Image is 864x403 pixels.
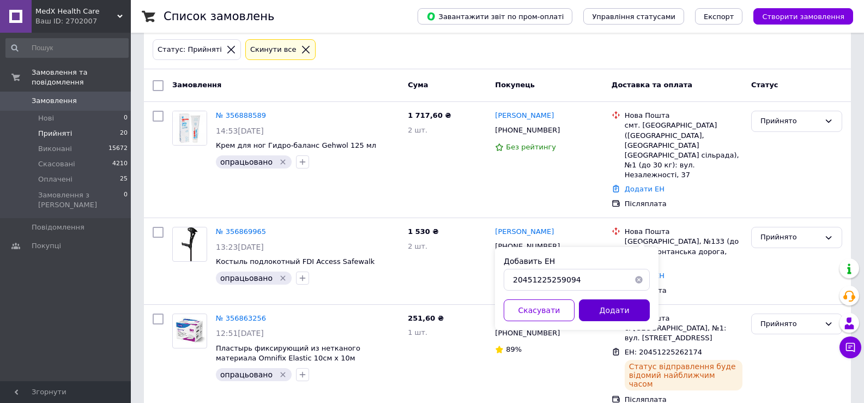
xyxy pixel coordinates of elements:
a: № 356888589 [216,111,266,119]
button: Експорт [695,8,743,25]
svg: Видалити мітку [279,158,287,166]
span: 1 530 ₴ [408,227,438,236]
div: Післяплата [625,286,742,296]
span: 1 717,60 ₴ [408,111,451,119]
img: Фото товару [182,227,198,261]
a: Крем для ног Гидро-баланс Gehwol 125 мл [216,141,376,149]
span: [PHONE_NUMBER] [495,242,560,250]
span: Прийняті [38,129,72,139]
span: MedX Health Care [35,7,117,16]
span: 2 шт. [408,126,427,134]
span: Повідомлення [32,222,84,232]
span: Cума [408,81,428,89]
a: [PERSON_NAME] [495,111,554,121]
a: Створити замовлення [742,12,853,20]
svg: Видалити мітку [279,370,287,379]
button: Чат з покупцем [839,336,861,358]
span: 14:53[DATE] [216,127,264,135]
div: Прийнято [760,232,820,243]
span: Замовлення та повідомлення [32,68,131,87]
span: Створити замовлення [762,13,844,21]
a: Фото товару [172,111,207,146]
a: Фото товару [172,227,207,262]
div: Ваш ID: 2702007 [35,16,131,26]
div: Cкинути все [248,44,299,56]
a: Фото товару [172,314,207,348]
span: опрацьовано [220,158,273,166]
div: Нова Пошта [625,314,742,323]
div: Нова Пошта [625,227,742,237]
span: 20 [120,129,128,139]
span: Замовлення [172,81,221,89]
span: Експорт [704,13,734,21]
button: Створити замовлення [753,8,853,25]
svg: Видалити мітку [279,274,287,282]
div: смт. [GEOGRAPHIC_DATA] ([GEOGRAPHIC_DATA], [GEOGRAPHIC_DATA] [GEOGRAPHIC_DATA] сільрада), №1 (до ... [625,121,742,180]
a: Додати ЕН [625,185,664,193]
div: Статус відправлення буде відомий найближчим часом [625,360,742,390]
div: с. [GEOGRAPHIC_DATA], №1: вул. [STREET_ADDRESS] [625,323,742,343]
span: 4210 [112,159,128,169]
div: Післяплата [625,199,742,209]
span: опрацьовано [220,274,273,282]
button: Управління статусами [583,8,684,25]
a: Костыль подлокотный FDI Access Safewalk [216,257,374,266]
span: Управління статусами [592,13,675,21]
span: 15672 [108,144,128,154]
span: 0 [124,190,128,210]
span: 25 [120,175,128,184]
span: Статус [751,81,778,89]
span: Покупець [495,81,535,89]
span: Замовлення [32,96,77,106]
div: Прийнято [760,116,820,127]
span: [PHONE_NUMBER] [495,126,560,134]
span: Виконані [38,144,72,154]
h1: Список замовлень [164,10,274,23]
span: Замовлення з [PERSON_NAME] [38,190,124,210]
span: [PHONE_NUMBER] [495,329,560,337]
input: Пошук [5,38,129,58]
span: Оплачені [38,175,72,184]
button: Додати [579,299,650,321]
span: Покупці [32,241,61,251]
span: Скасовані [38,159,75,169]
button: Завантажити звіт по пром-оплаті [418,8,572,25]
div: Прийнято [760,318,820,330]
span: 2 шт. [408,242,427,250]
span: 12:51[DATE] [216,329,264,338]
span: Завантажити звіт по пром-оплаті [426,11,564,21]
img: Фото товару [173,317,207,345]
span: ЕН: 20451225262174 [625,348,702,356]
label: Добавить ЕН [504,257,555,266]
span: 251,60 ₴ [408,314,444,322]
span: 0 [124,113,128,123]
span: 89% [506,345,522,353]
img: Фото товару [173,111,207,145]
a: № 356869965 [216,227,266,236]
a: [PERSON_NAME] [495,227,554,237]
span: Доставка та оплата [612,81,692,89]
button: Очистить [628,269,650,291]
span: 13:23[DATE] [216,243,264,251]
span: 1 шт. [408,328,427,336]
span: Без рейтингу [506,143,556,151]
button: Скасувати [504,299,575,321]
span: Нові [38,113,54,123]
a: Пластырь фиксирующий из нетканого материала Omnifix Elastic 10см х 10м [216,344,360,363]
a: № 356863256 [216,314,266,322]
div: [GEOGRAPHIC_DATA], №133 (до 30 кг): Фонтанська дорога, 118 [625,237,742,267]
span: опрацьовано [220,370,273,379]
div: Нова Пошта [625,111,742,121]
div: Статус: Прийняті [155,44,224,56]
